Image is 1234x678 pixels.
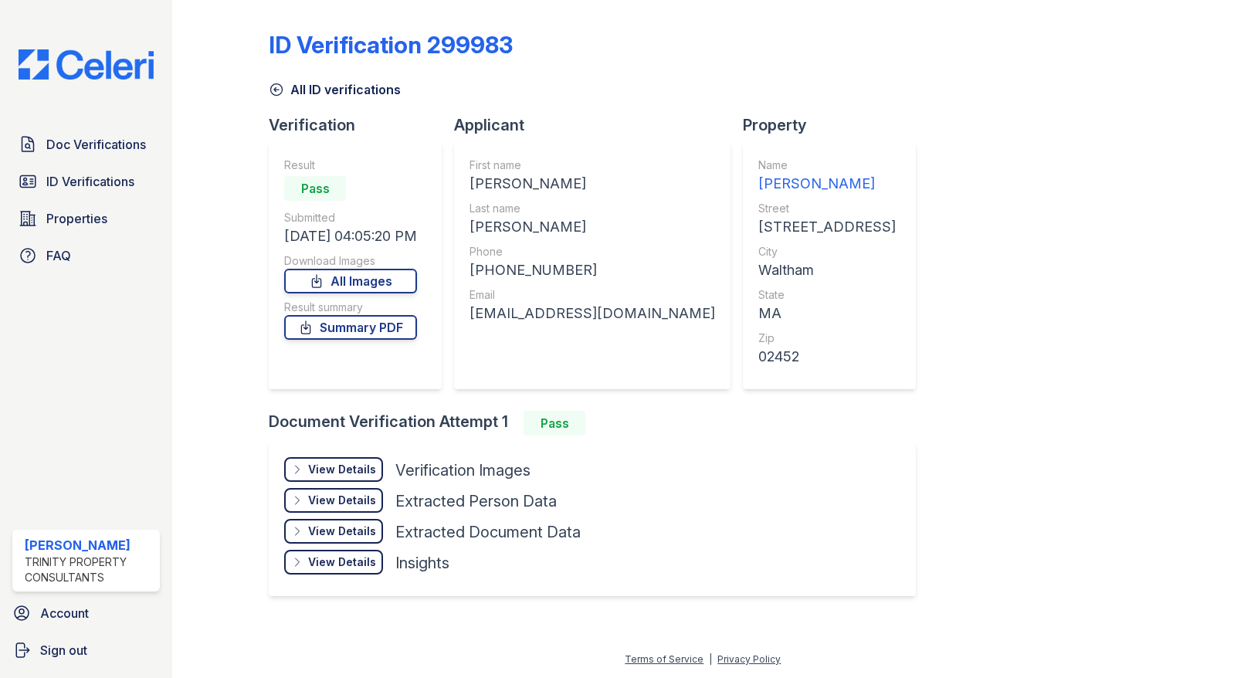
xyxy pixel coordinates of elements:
[12,166,160,197] a: ID Verifications
[46,246,71,265] span: FAQ
[470,287,715,303] div: Email
[284,315,417,340] a: Summary PDF
[395,521,581,543] div: Extracted Document Data
[269,80,401,99] a: All ID verifications
[308,493,376,508] div: View Details
[25,536,154,554] div: [PERSON_NAME]
[758,331,896,346] div: Zip
[12,203,160,234] a: Properties
[6,598,166,629] a: Account
[758,346,896,368] div: 02452
[709,653,712,665] div: |
[395,552,449,574] div: Insights
[284,300,417,315] div: Result summary
[308,462,376,477] div: View Details
[470,303,715,324] div: [EMAIL_ADDRESS][DOMAIN_NAME]
[269,31,513,59] div: ID Verification 299983
[470,201,715,216] div: Last name
[284,253,417,269] div: Download Images
[758,158,896,195] a: Name [PERSON_NAME]
[284,210,417,225] div: Submitted
[454,114,743,136] div: Applicant
[395,490,557,512] div: Extracted Person Data
[758,287,896,303] div: State
[46,172,134,191] span: ID Verifications
[284,158,417,173] div: Result
[758,244,896,259] div: City
[758,158,896,173] div: Name
[470,173,715,195] div: [PERSON_NAME]
[6,635,166,666] a: Sign out
[758,201,896,216] div: Street
[470,158,715,173] div: First name
[743,114,928,136] div: Property
[6,49,166,80] img: CE_Logo_Blue-a8612792a0a2168367f1c8372b55b34899dd931a85d93a1a3d3e32e68fde9ad4.png
[395,459,531,481] div: Verification Images
[625,653,703,665] a: Terms of Service
[269,114,454,136] div: Verification
[40,604,89,622] span: Account
[12,240,160,271] a: FAQ
[758,173,896,195] div: [PERSON_NAME]
[308,554,376,570] div: View Details
[12,129,160,160] a: Doc Verifications
[470,216,715,238] div: [PERSON_NAME]
[284,176,346,201] div: Pass
[524,411,585,436] div: Pass
[46,135,146,154] span: Doc Verifications
[284,269,417,293] a: All Images
[284,225,417,247] div: [DATE] 04:05:20 PM
[25,554,154,585] div: Trinity Property Consultants
[40,641,87,659] span: Sign out
[758,216,896,238] div: [STREET_ADDRESS]
[308,524,376,539] div: View Details
[717,653,781,665] a: Privacy Policy
[758,259,896,281] div: Waltham
[470,259,715,281] div: [PHONE_NUMBER]
[758,303,896,324] div: MA
[269,411,928,436] div: Document Verification Attempt 1
[46,209,107,228] span: Properties
[470,244,715,259] div: Phone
